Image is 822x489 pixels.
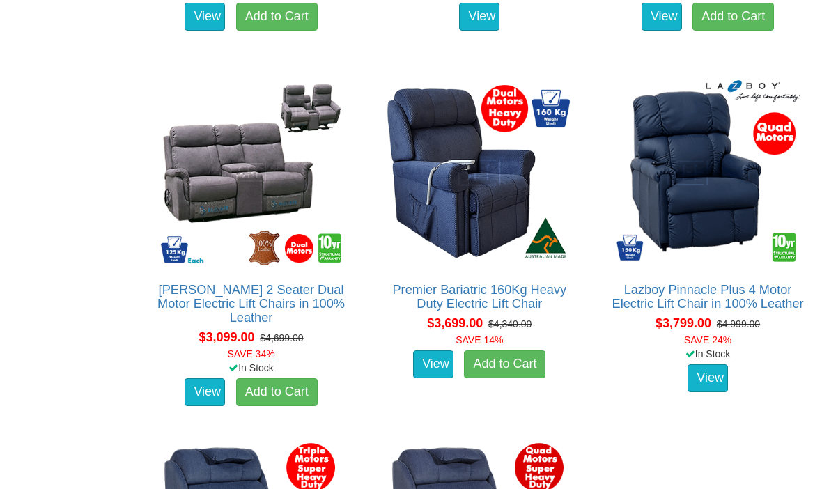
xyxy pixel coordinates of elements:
font: SAVE 34% [227,349,274,360]
img: Dalton 2 Seater Dual Motor Electric Lift Chairs in 100% Leather [155,77,348,270]
a: View [688,365,728,393]
del: $4,340.00 [488,319,532,330]
img: Lazboy Pinnacle Plus 4 Motor Electric Lift Chair in 100% Leather [612,77,804,270]
a: View [185,379,225,407]
a: Add to Cart [464,351,545,379]
font: SAVE 24% [684,335,731,346]
div: In Stock [601,348,814,362]
a: Lazboy Pinnacle Plus 4 Motor Electric Lift Chair in 100% Leather [612,284,804,311]
a: View [413,351,453,379]
a: Add to Cart [692,3,774,31]
a: View [459,3,499,31]
a: Add to Cart [236,379,318,407]
a: Premier Bariatric 160Kg Heavy Duty Electric Lift Chair [392,284,566,311]
del: $4,699.00 [260,333,303,344]
del: $4,999.00 [717,319,760,330]
a: [PERSON_NAME] 2 Seater Dual Motor Electric Lift Chairs in 100% Leather [157,284,345,325]
a: View [642,3,682,31]
span: $3,099.00 [199,331,254,345]
span: $3,699.00 [427,317,483,331]
span: $3,799.00 [656,317,711,331]
font: SAVE 14% [456,335,503,346]
a: Add to Cart [236,3,318,31]
a: View [185,3,225,31]
img: Premier Bariatric 160Kg Heavy Duty Electric Lift Chair [383,77,575,270]
div: In Stock [145,362,358,375]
